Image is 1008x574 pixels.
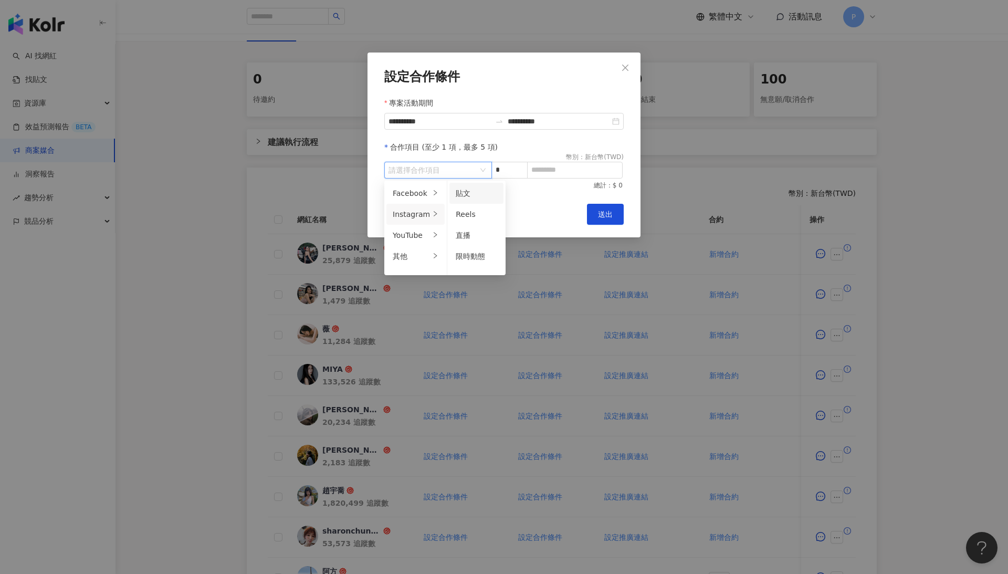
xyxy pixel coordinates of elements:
[456,189,470,197] span: 貼文
[432,253,438,259] span: right
[384,69,624,84] div: 設定合作條件
[456,210,476,218] span: Reels
[456,252,485,260] span: 限時動態
[618,182,623,189] span: 0
[386,225,445,246] li: YouTube
[432,232,438,238] span: right
[456,231,470,239] span: 直播
[388,116,491,127] input: 專案活動期間
[393,229,430,241] div: YouTube
[432,211,438,217] span: right
[621,64,629,72] span: close
[393,208,430,220] div: Instagram
[386,246,445,267] li: 其他
[495,117,503,126] span: to
[386,204,445,225] li: Instagram
[432,190,438,196] span: right
[566,153,624,162] div: 幣別 ： 新台幣 ( TWD )
[384,141,624,153] div: 合作項目 (至少 1 項，最多 5 項)
[587,204,624,225] button: 送出
[393,187,430,199] div: Facebook
[384,97,441,109] label: 專案活動期間
[495,117,503,126] span: swap-right
[615,57,636,78] button: Close
[598,210,613,218] span: 送出
[594,181,617,190] span: 總計：$
[393,251,430,262] div: 其他
[386,183,445,204] li: Facebook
